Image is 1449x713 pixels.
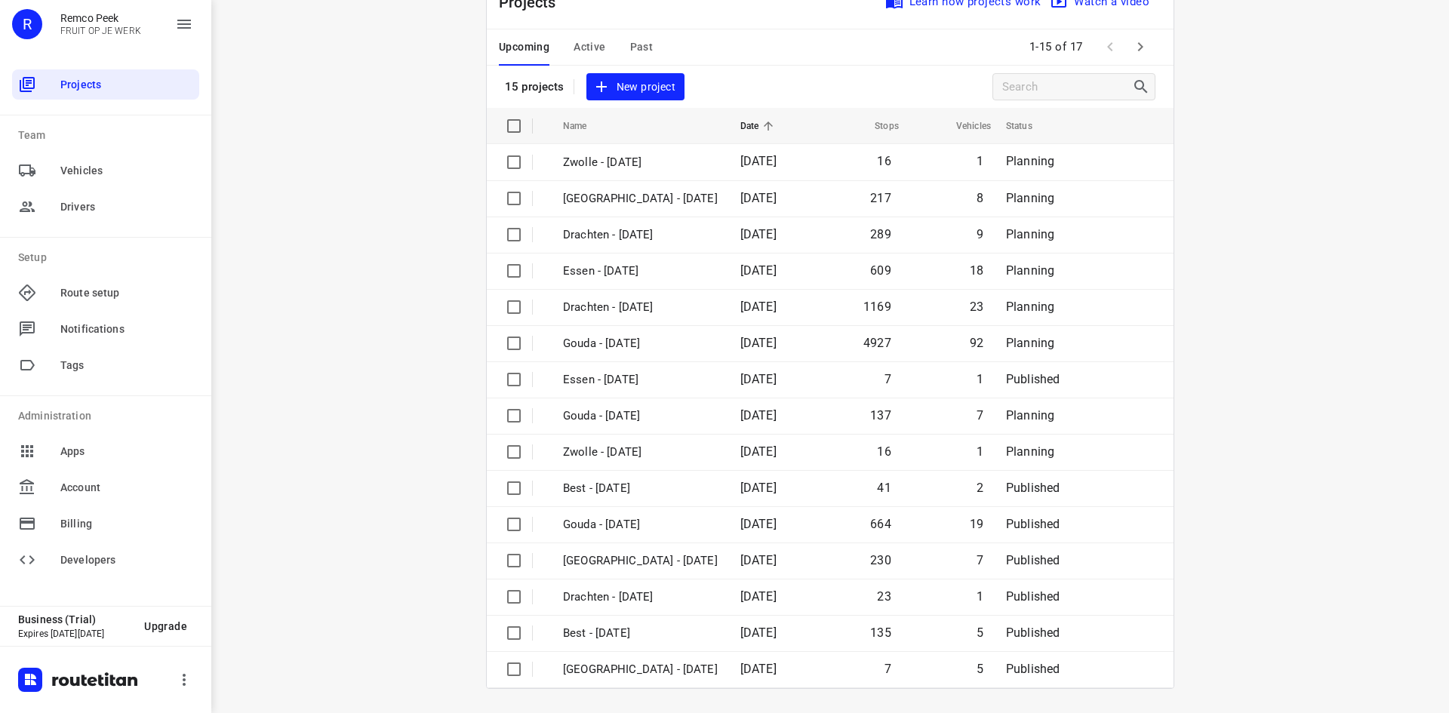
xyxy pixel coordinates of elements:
[563,190,718,207] p: [GEOGRAPHIC_DATA] - [DATE]
[563,335,718,352] p: Gouda - [DATE]
[1006,408,1054,423] span: Planning
[740,662,777,676] span: [DATE]
[1002,75,1132,99] input: Search projects
[863,300,891,314] span: 1169
[60,480,193,496] span: Account
[12,350,199,380] div: Tags
[1132,78,1155,96] div: Search
[870,625,891,640] span: 135
[12,472,199,502] div: Account
[563,117,607,135] span: Name
[855,117,899,135] span: Stops
[740,408,777,423] span: [DATE]
[563,299,718,316] p: Drachten - [DATE]
[499,38,549,57] span: Upcoming
[740,444,777,459] span: [DATE]
[563,444,718,461] p: Zwolle - [DATE]
[977,408,983,423] span: 7
[740,227,777,241] span: [DATE]
[12,545,199,575] div: Developers
[60,199,193,215] span: Drivers
[870,263,891,278] span: 609
[1006,372,1060,386] span: Published
[870,517,891,531] span: 664
[740,263,777,278] span: [DATE]
[60,552,193,568] span: Developers
[12,192,199,222] div: Drivers
[1006,589,1060,604] span: Published
[877,481,891,495] span: 41
[977,154,983,168] span: 1
[563,552,718,570] p: Zwolle - Thursday
[977,444,983,459] span: 1
[60,321,193,337] span: Notifications
[505,80,565,94] p: 15 projects
[132,613,199,640] button: Upgrade
[60,163,193,179] span: Vehicles
[977,662,983,676] span: 5
[1006,517,1060,531] span: Published
[970,263,983,278] span: 18
[12,314,199,344] div: Notifications
[1006,336,1054,350] span: Planning
[1006,191,1054,205] span: Planning
[884,372,891,386] span: 7
[1006,481,1060,495] span: Published
[740,300,777,314] span: [DATE]
[1006,662,1060,676] span: Published
[586,73,685,101] button: New project
[977,589,983,604] span: 1
[740,372,777,386] span: [DATE]
[18,613,132,625] p: Business (Trial)
[740,589,777,604] span: [DATE]
[563,625,718,642] p: Best - Thursday
[740,517,777,531] span: [DATE]
[563,516,718,533] p: Gouda - Thursday
[563,154,718,171] p: Zwolle - [DATE]
[595,78,675,97] span: New project
[1006,625,1060,640] span: Published
[1125,32,1155,62] span: Next Page
[870,408,891,423] span: 137
[1023,31,1089,63] span: 1-15 of 17
[12,436,199,466] div: Apps
[1006,300,1054,314] span: Planning
[937,117,991,135] span: Vehicles
[977,372,983,386] span: 1
[563,589,718,606] p: Drachten - Thursday
[60,26,141,36] p: FRUIT OP JE WERK
[740,191,777,205] span: [DATE]
[740,553,777,567] span: [DATE]
[563,661,718,678] p: Gemeente Rotterdam - Thursday
[18,408,199,424] p: Administration
[60,285,193,301] span: Route setup
[870,227,891,241] span: 289
[977,553,983,567] span: 7
[60,516,193,532] span: Billing
[884,662,891,676] span: 7
[563,480,718,497] p: Best - Friday
[870,191,891,205] span: 217
[12,509,199,539] div: Billing
[740,117,779,135] span: Date
[563,371,718,389] p: Essen - [DATE]
[18,250,199,266] p: Setup
[144,620,187,632] span: Upgrade
[1006,117,1052,135] span: Status
[863,336,891,350] span: 4927
[60,444,193,459] span: Apps
[12,9,42,39] div: R
[870,553,891,567] span: 230
[740,336,777,350] span: [DATE]
[977,227,983,241] span: 9
[977,481,983,495] span: 2
[563,226,718,244] p: Drachten - [DATE]
[18,628,132,639] p: Expires [DATE][DATE]
[1006,553,1060,567] span: Published
[563,407,718,425] p: Gouda - [DATE]
[60,12,141,24] p: Remco Peek
[1095,32,1125,62] span: Previous Page
[977,625,983,640] span: 5
[970,300,983,314] span: 23
[12,155,199,186] div: Vehicles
